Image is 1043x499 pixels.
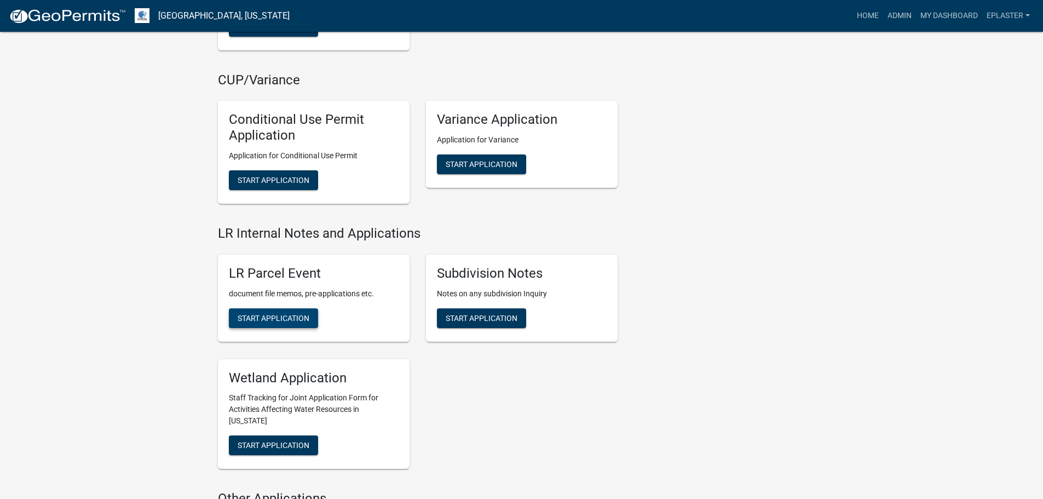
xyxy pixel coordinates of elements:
h5: Subdivision Notes [437,266,607,282]
span: Start Application [446,160,517,169]
img: Otter Tail County, Minnesota [135,8,149,23]
a: Home [852,5,883,26]
p: Application for Variance [437,134,607,146]
a: eplaster [982,5,1034,26]
button: Start Application [229,308,318,328]
button: Start Application [229,170,318,190]
a: My Dashboard [916,5,982,26]
h5: LR Parcel Event [229,266,399,282]
span: Start Application [238,313,309,322]
button: Start Application [437,308,526,328]
span: Start Application [238,176,309,185]
button: Start Application [229,17,318,37]
p: Staff Tracking for Joint Application Form for Activities Affecting Water Resources in [US_STATE] [229,392,399,427]
a: Admin [883,5,916,26]
p: document file memos, pre-applications etc. [229,288,399,300]
button: Start Application [437,154,526,174]
h4: CUP/Variance [218,72,618,88]
h4: LR Internal Notes and Applications [218,226,618,242]
p: Application for Conditional Use Permit [229,150,399,162]
h5: Conditional Use Permit Application [229,112,399,144]
a: [GEOGRAPHIC_DATA], [US_STATE] [158,7,290,25]
p: Notes on any subdivision Inquiry [437,288,607,300]
h5: Wetland Application [229,370,399,386]
span: Start Application [238,441,309,450]
h5: Variance Application [437,112,607,128]
span: Start Application [446,313,517,322]
button: Start Application [229,435,318,455]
